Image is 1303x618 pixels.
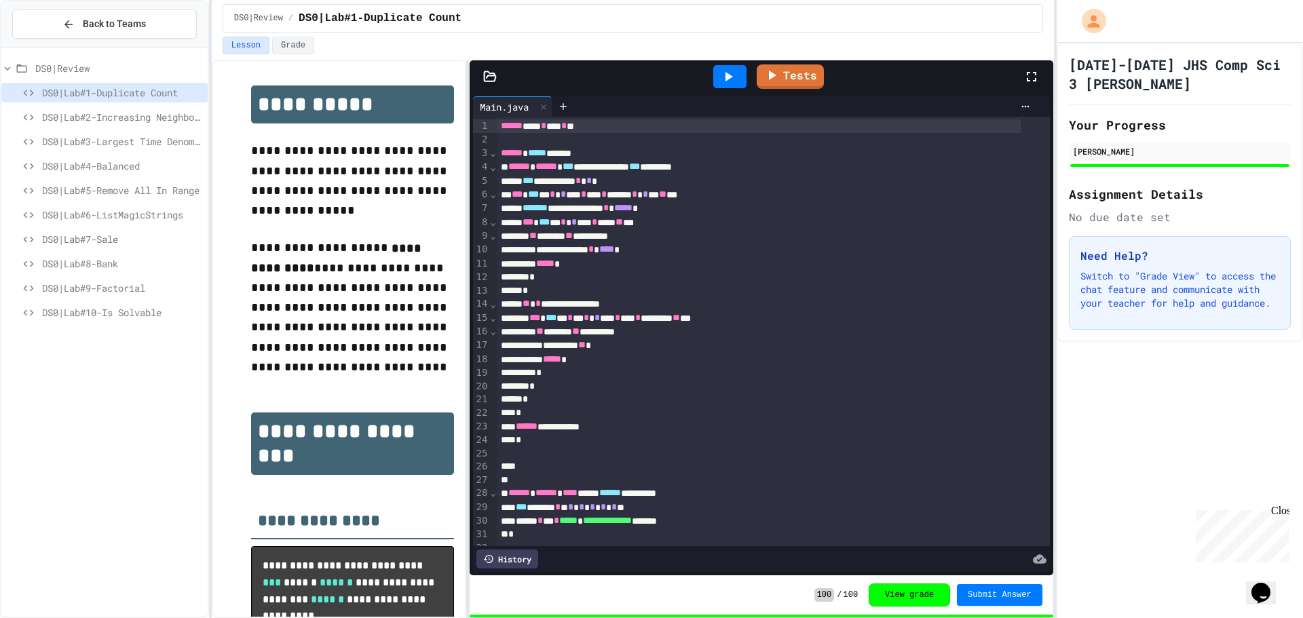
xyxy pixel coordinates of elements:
[473,501,490,514] div: 29
[843,590,858,600] span: 100
[473,271,490,284] div: 12
[473,474,490,487] div: 27
[1069,185,1291,204] h2: Assignment Details
[1246,564,1289,604] iframe: chat widget
[473,393,490,406] div: 21
[473,284,490,298] div: 13
[473,486,490,500] div: 28
[473,514,490,528] div: 30
[473,460,490,474] div: 26
[473,353,490,366] div: 18
[473,201,490,215] div: 7
[42,256,202,271] span: DS0|Lab#8-Bank
[489,298,496,309] span: Fold line
[473,325,490,339] div: 16
[299,10,461,26] span: DS0|Lab#1-Duplicate Count
[968,590,1032,600] span: Submit Answer
[1190,505,1289,562] iframe: chat widget
[42,281,202,295] span: DS0|Lab#9-Factorial
[473,447,490,461] div: 25
[234,13,283,24] span: DS0|Review
[489,487,496,498] span: Fold line
[42,159,202,173] span: DS0|Lab#4-Balanced
[473,257,490,271] div: 11
[42,305,202,320] span: DS0|Lab#10-Is Solvable
[42,85,202,100] span: DS0|Lab#1-Duplicate Count
[223,37,269,54] button: Lesson
[473,216,490,229] div: 8
[489,326,496,336] span: Fold line
[1069,115,1291,134] h2: Your Progress
[837,590,842,600] span: /
[42,134,202,149] span: DS0|Lab#3-Largest Time Denominations
[473,380,490,393] div: 20
[473,311,490,325] div: 15
[489,230,496,241] span: Fold line
[814,588,835,602] span: 100
[1069,209,1291,225] div: No due date set
[473,433,490,447] div: 24
[489,161,496,172] span: Fold line
[12,9,197,39] button: Back to Teams
[288,13,293,24] span: /
[473,297,490,311] div: 14
[473,119,490,133] div: 1
[489,216,496,227] span: Fold line
[473,420,490,433] div: 23
[1080,269,1279,310] p: Switch to "Grade View" to access the chat feature and communicate with your teacher for help and ...
[473,541,490,555] div: 32
[473,133,490,147] div: 2
[473,243,490,256] div: 10
[83,17,146,31] span: Back to Teams
[476,549,538,568] div: History
[42,232,202,246] span: DS0|Lab#7-Sale
[473,366,490,380] div: 19
[35,61,202,75] span: DS0|Review
[473,188,490,201] div: 6
[272,37,314,54] button: Grade
[869,583,950,606] button: View grade
[1069,55,1291,93] h1: [DATE]-[DATE] JHS Comp Sci 3 [PERSON_NAME]
[489,147,496,158] span: Fold line
[473,339,490,352] div: 17
[473,96,552,117] div: Main.java
[1073,145,1287,157] div: [PERSON_NAME]
[473,406,490,420] div: 22
[473,100,535,114] div: Main.java
[1068,5,1110,37] div: My Account
[489,189,496,199] span: Fold line
[473,147,490,160] div: 3
[5,5,94,86] div: Chat with us now!Close
[1080,248,1279,264] h3: Need Help?
[473,174,490,188] div: 5
[957,584,1042,606] button: Submit Answer
[757,64,824,89] a: Tests
[42,208,202,222] span: DS0|Lab#6-ListMagicStrings
[473,528,490,541] div: 31
[489,312,496,323] span: Fold line
[473,160,490,174] div: 4
[473,229,490,243] div: 9
[42,183,202,197] span: DS0|Lab#5-Remove All In Range
[42,110,202,124] span: DS0|Lab#2-Increasing Neighbors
